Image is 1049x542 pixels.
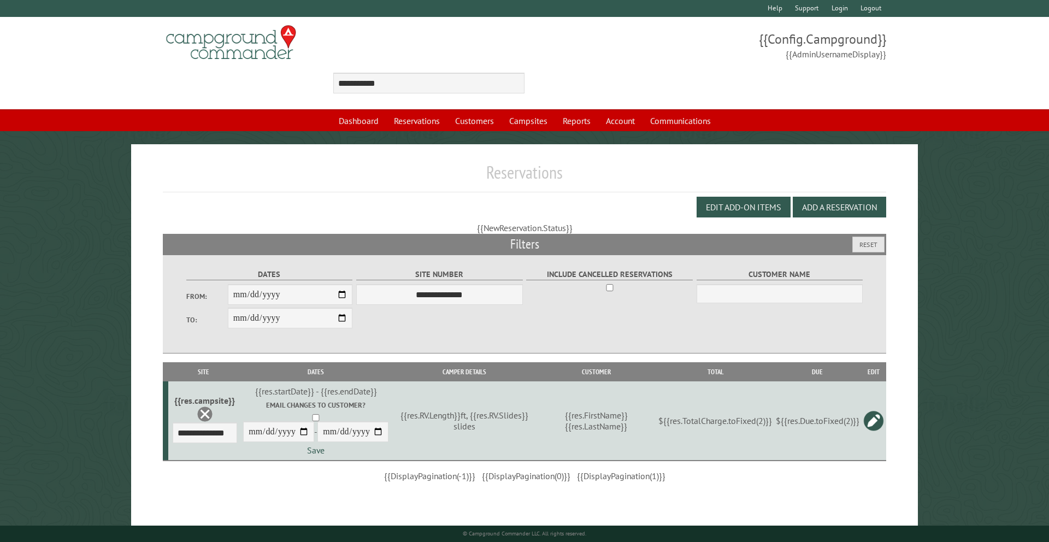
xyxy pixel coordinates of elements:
[774,381,861,461] td: ${{res.Due.toFixed(2)}}
[163,222,887,234] div: {{NewReservation.Status}}
[644,110,717,131] a: Communications
[463,530,586,537] small: © Campground Commander LLC. All rights reserved.
[332,110,385,131] a: Dashboard
[239,362,393,381] th: Dates
[186,315,228,325] label: To:
[384,470,475,481] span: {{DisplayPagination(-1)}}
[852,237,885,252] button: Reset
[168,362,239,381] th: Site
[449,110,500,131] a: Customers
[524,30,886,61] span: {{Config.Campground}} {{AdminUsernameDisplay}}
[240,386,391,397] div: {{res.startDate}} - {{res.endDate}}
[197,406,213,422] a: Delete this reservation
[657,362,774,381] th: Total
[387,110,446,131] a: Reservations
[526,268,693,281] label: Include Cancelled Reservations
[163,234,887,255] h2: Filters
[793,197,886,217] button: Add a Reservation
[186,291,228,302] label: From:
[240,400,391,455] div: -
[774,362,861,381] th: Due
[861,362,886,381] th: Edit
[657,381,774,461] td: ${{res.TotalCharge.toFixed(2)}}
[186,268,353,281] label: Dates
[482,470,570,481] span: {{DisplayPagination(0)}}
[173,395,237,406] div: {{res.campsite}}
[503,110,554,131] a: Campsites
[697,268,863,281] label: Customer Name
[356,268,523,281] label: Site Number
[163,162,887,192] h1: Reservations
[536,381,657,461] td: {{res.FirstName}} {{res.LastName}}
[536,362,657,381] th: Customer
[307,445,325,456] a: Save
[697,197,791,217] button: Edit Add-on Items
[393,381,535,461] td: {{res.RV.Length}}ft, {{res.RV.Slides}} slides
[556,110,597,131] a: Reports
[163,21,299,64] img: Campground Commander
[577,470,665,481] span: {{DisplayPagination(1)}}
[240,400,391,410] label: Email changes to customer?
[599,110,641,131] a: Account
[393,362,535,381] th: Camper Details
